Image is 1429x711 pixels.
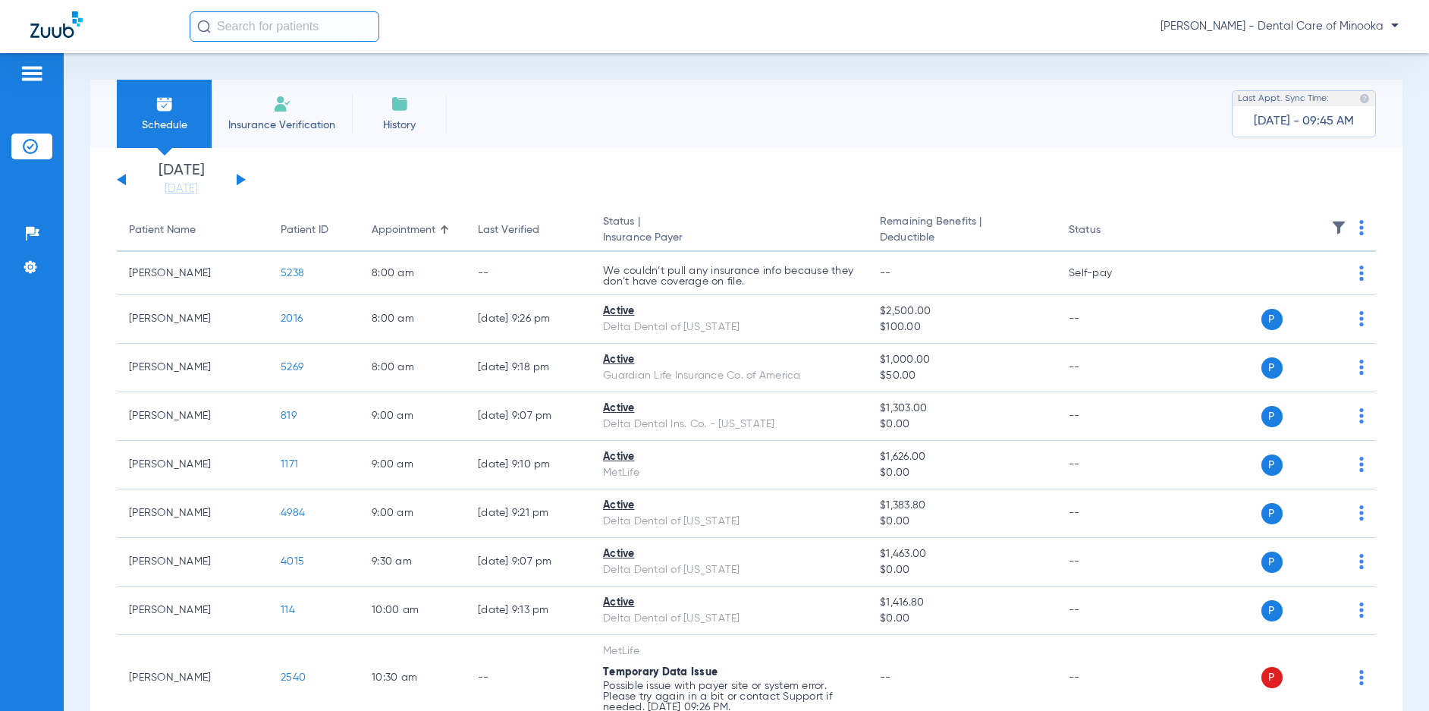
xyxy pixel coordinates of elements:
td: [DATE] 9:21 PM [466,489,591,538]
span: $1,626.00 [880,449,1044,465]
img: group-dot-blue.svg [1359,311,1364,326]
div: Delta Dental Ins. Co. - [US_STATE] [603,417,856,433]
span: $0.00 [880,465,1044,481]
td: [PERSON_NAME] [117,441,269,489]
span: $0.00 [880,514,1044,530]
span: $1,416.80 [880,595,1044,611]
span: Schedule [128,118,200,133]
span: $1,383.80 [880,498,1044,514]
img: filter.svg [1331,220,1346,235]
span: [PERSON_NAME] - Dental Care of Minooka [1160,19,1399,34]
td: 9:00 AM [360,441,466,489]
span: P [1261,309,1283,330]
td: -- [1057,295,1159,344]
div: Delta Dental of [US_STATE] [603,562,856,578]
div: Guardian Life Insurance Co. of America [603,368,856,384]
img: group-dot-blue.svg [1359,457,1364,472]
span: $0.00 [880,417,1044,433]
span: Insurance Verification [223,118,341,133]
td: [PERSON_NAME] [117,538,269,587]
img: group-dot-blue.svg [1359,408,1364,423]
span: P [1261,357,1283,379]
img: hamburger-icon [20,64,44,83]
span: 114 [281,605,295,615]
div: Active [603,352,856,368]
td: 8:00 AM [360,252,466,295]
td: [PERSON_NAME] [117,392,269,441]
img: Manual Insurance Verification [273,95,291,113]
div: Last Verified [478,222,579,238]
div: Delta Dental of [US_STATE] [603,514,856,530]
span: $1,000.00 [880,352,1044,368]
span: $0.00 [880,611,1044,627]
a: [DATE] [136,181,227,197]
div: Patient Name [129,222,256,238]
td: 10:00 AM [360,587,466,635]
img: History [391,95,409,113]
td: 8:00 AM [360,344,466,392]
td: [PERSON_NAME] [117,295,269,344]
img: group-dot-blue.svg [1359,602,1364,618]
div: Patient ID [281,222,328,238]
td: 9:30 AM [360,538,466,587]
span: $50.00 [880,368,1044,384]
li: [DATE] [136,163,227,197]
div: Delta Dental of [US_STATE] [603,611,856,627]
div: Patient ID [281,222,347,238]
span: $2,500.00 [880,304,1044,319]
div: Active [603,401,856,417]
span: 2540 [281,672,306,683]
span: $0.00 [880,562,1044,578]
img: group-dot-blue.svg [1359,670,1364,685]
td: 9:00 AM [360,392,466,441]
span: Temporary Data Issue [603,667,718,678]
th: Status | [591,209,868,252]
img: group-dot-blue.svg [1359,505,1364,521]
div: Last Verified [478,222,539,238]
td: 9:00 AM [360,489,466,538]
td: [DATE] 9:07 PM [466,392,591,441]
td: -- [1057,489,1159,538]
td: [PERSON_NAME] [117,587,269,635]
span: P [1261,552,1283,573]
td: [DATE] 9:18 PM [466,344,591,392]
div: Active [603,449,856,465]
td: -- [1057,587,1159,635]
img: Schedule [155,95,174,113]
td: [DATE] 9:26 PM [466,295,591,344]
div: Patient Name [129,222,196,238]
span: -- [880,672,891,683]
span: 5269 [281,362,303,373]
span: P [1261,406,1283,427]
td: [PERSON_NAME] [117,489,269,538]
p: We couldn’t pull any insurance info because they don’t have coverage on file. [603,266,856,287]
td: -- [1057,538,1159,587]
div: Delta Dental of [US_STATE] [603,319,856,335]
td: [DATE] 9:07 PM [466,538,591,587]
img: group-dot-blue.svg [1359,220,1364,235]
span: History [363,118,435,133]
span: Deductible [880,230,1044,246]
div: Active [603,498,856,514]
div: Appointment [372,222,435,238]
td: 8:00 AM [360,295,466,344]
span: P [1261,667,1283,688]
td: -- [466,252,591,295]
span: Insurance Payer [603,230,856,246]
span: Last Appt. Sync Time: [1238,91,1329,106]
td: Self-pay [1057,252,1159,295]
td: -- [1057,392,1159,441]
td: [DATE] 9:10 PM [466,441,591,489]
input: Search for patients [190,11,379,42]
td: -- [1057,344,1159,392]
img: last sync help info [1359,93,1370,104]
th: Remaining Benefits | [868,209,1057,252]
div: Active [603,546,856,562]
span: P [1261,503,1283,524]
td: [DATE] 9:13 PM [466,587,591,635]
span: 1171 [281,459,298,470]
span: $1,463.00 [880,546,1044,562]
span: 819 [281,411,297,421]
div: Active [603,595,856,611]
div: Appointment [372,222,454,238]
